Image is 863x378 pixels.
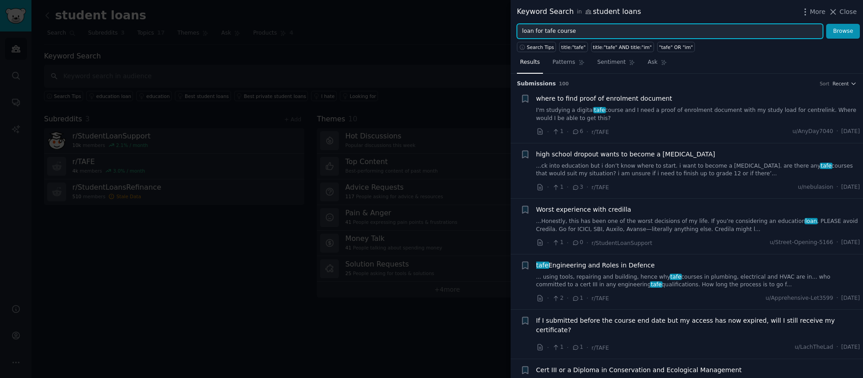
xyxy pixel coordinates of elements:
a: Patterns [549,55,587,74]
span: Engineering and Roles in Defence [536,261,655,270]
a: title:"tafe" [559,42,587,52]
span: · [836,294,838,302]
div: Keyword Search student loans [517,6,641,18]
span: 100 [559,81,569,86]
span: 0 [572,239,583,247]
span: More [810,7,826,17]
span: [DATE] [841,128,860,136]
input: Try a keyword related to your business [517,24,823,39]
span: 3 [572,183,583,191]
span: u/AnyDay7040 [792,128,833,136]
div: title:"tafe" AND title:"im" [593,44,652,50]
div: title:"tafe" [561,44,586,50]
span: · [567,238,569,248]
span: · [836,128,838,136]
span: · [547,294,549,303]
span: Search Tips [527,44,554,50]
a: Results [517,55,543,74]
span: Close [840,7,857,17]
a: title:"tafe" AND title:"im" [591,42,654,52]
span: · [836,239,838,247]
span: in [577,8,582,16]
span: u/Street-Opening-5166 [770,239,833,247]
div: "tafe" OR "im" [659,44,693,50]
span: · [547,182,549,192]
span: 1 [552,128,563,136]
span: Submission s [517,80,556,88]
span: r/TAFE [592,295,609,302]
a: ...Honestly, this has been one of the worst decisions of my life. If you’re considering an educat... [536,218,860,233]
span: · [587,182,588,192]
span: loan [805,218,818,224]
span: [DATE] [841,294,860,302]
span: 1 [552,183,563,191]
span: · [567,182,569,192]
span: Ask [648,58,658,67]
button: Search Tips [517,42,556,52]
span: [DATE] [841,343,860,351]
a: high school dropout wants to become a [MEDICAL_DATA] [536,150,716,159]
span: tafe [820,163,832,169]
span: · [547,238,549,248]
span: 1 [552,239,563,247]
span: r/StudentLoanSupport [592,240,652,246]
span: · [587,294,588,303]
a: If I submitted before the course end date but my access has now expired, will I still receive my ... [536,316,860,335]
a: where to find proof of enrolment document [536,94,672,103]
a: ... using tools, repairing and building, hence whytafecourses in plumbing, electrical and HVAC ar... [536,273,860,289]
span: · [567,294,569,303]
a: Worst experience with credilla [536,205,632,214]
button: More [801,7,826,17]
a: Cert III or a Diploma in Conservation and Ecological Management [536,365,742,375]
span: tafe [535,262,549,269]
span: · [587,343,588,352]
span: u/Apprehensive-Let3599 [765,294,833,302]
span: · [587,238,588,248]
span: · [547,127,549,137]
span: tafe [650,281,663,288]
span: Sentiment [597,58,626,67]
span: 2 [552,294,563,302]
span: Recent [832,80,849,87]
span: 6 [572,128,583,136]
a: Sentiment [594,55,638,74]
span: [DATE] [841,183,860,191]
span: 1 [552,343,563,351]
button: Browse [826,24,860,39]
span: r/TAFE [592,345,609,351]
span: u/nebulasion [798,183,833,191]
span: 1 [572,294,583,302]
span: · [567,343,569,352]
a: tafeEngineering and Roles in Defence [536,261,655,270]
a: "tafe" OR "im" [657,42,695,52]
span: Results [520,58,540,67]
span: · [567,127,569,137]
span: · [587,127,588,137]
a: ...ck into education but i don’t know where to start. i want to become a [MEDICAL_DATA]. are ther... [536,162,860,178]
a: Ask [645,55,670,74]
div: Sort [820,80,830,87]
span: · [547,343,549,352]
span: Patterns [552,58,575,67]
span: tafe [593,107,606,113]
span: u/LachTheLad [795,343,833,351]
button: Close [828,7,857,17]
span: · [836,343,838,351]
span: r/TAFE [592,129,609,135]
span: · [836,183,838,191]
span: tafe [670,274,682,280]
span: 1 [572,343,583,351]
span: r/TAFE [592,184,609,191]
span: [DATE] [841,239,860,247]
a: I'm studying a digitaltafecourse and I need a proof of enrolment document with my study load for ... [536,107,860,122]
button: Recent [832,80,857,87]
